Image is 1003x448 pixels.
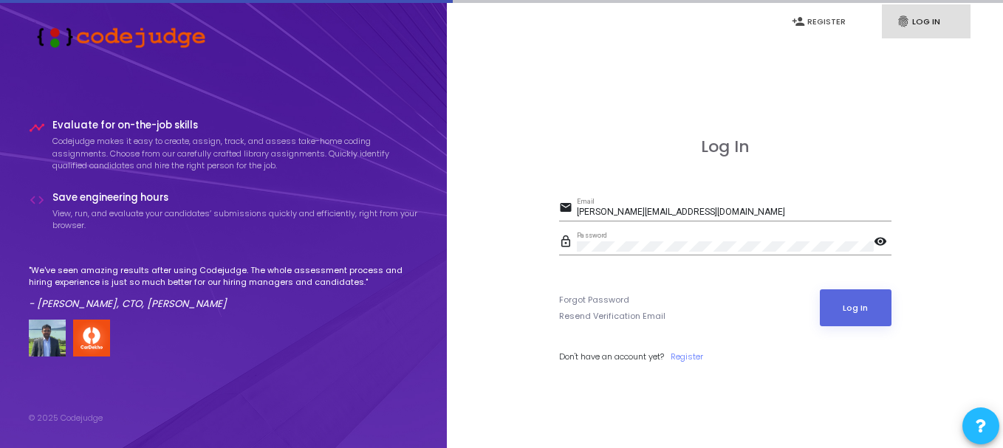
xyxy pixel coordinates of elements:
p: Codejudge makes it easy to create, assign, track, and assess take-home coding assignments. Choose... [52,135,419,172]
h4: Evaluate for on-the-job skills [52,120,419,131]
button: Log In [820,289,891,326]
span: Don't have an account yet? [559,351,664,362]
mat-icon: email [559,200,577,218]
p: View, run, and evaluate your candidates’ submissions quickly and efficiently, right from your bro... [52,207,419,232]
a: person_addRegister [777,4,866,39]
p: "We've seen amazing results after using Codejudge. The whole assessment process and hiring experi... [29,264,419,289]
mat-icon: visibility [874,234,891,252]
a: fingerprintLog In [882,4,971,39]
i: timeline [29,120,45,136]
mat-icon: lock_outline [559,234,577,252]
i: person_add [792,15,805,28]
a: Forgot Password [559,294,629,306]
img: user image [29,320,66,356]
em: - [PERSON_NAME], CTO, [PERSON_NAME] [29,297,227,311]
input: Email [577,207,891,218]
i: code [29,192,45,208]
a: Resend Verification Email [559,310,665,323]
h4: Save engineering hours [52,192,419,204]
img: company-logo [73,320,110,356]
a: Register [671,351,703,363]
h3: Log In [559,137,891,156]
i: fingerprint [897,15,910,28]
div: © 2025 Codejudge [29,412,103,424]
